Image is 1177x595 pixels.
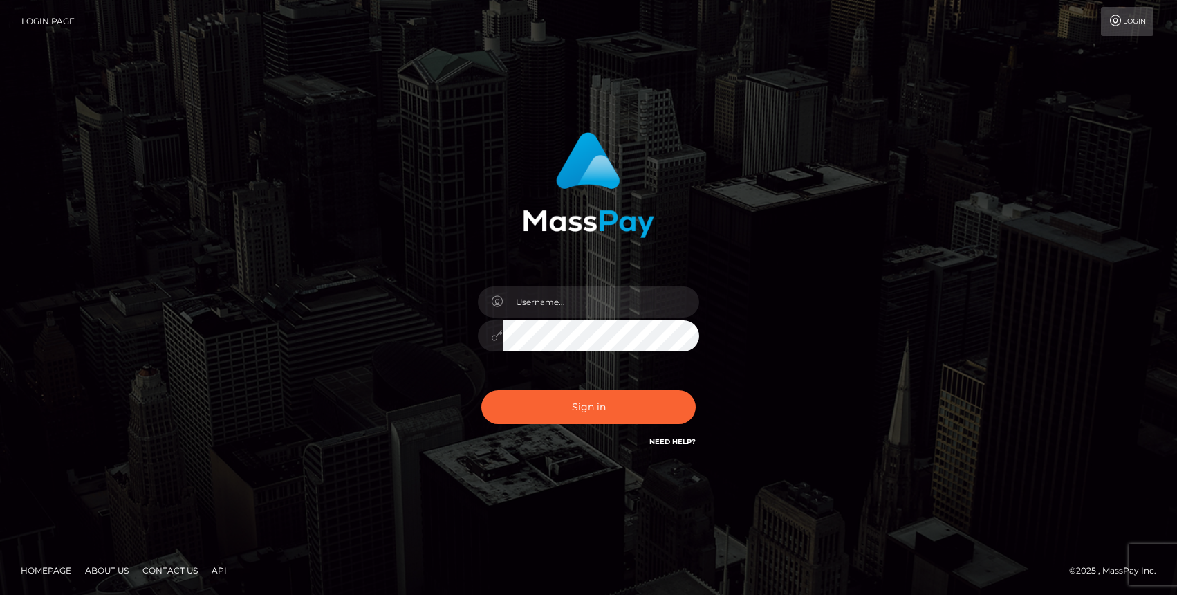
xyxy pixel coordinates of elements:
div: © 2025 , MassPay Inc. [1069,563,1167,578]
button: Sign in [481,390,696,424]
a: Need Help? [649,437,696,446]
img: MassPay Login [523,132,654,238]
a: Homepage [15,560,77,581]
a: Login Page [21,7,75,36]
input: Username... [503,286,699,318]
a: Login [1101,7,1153,36]
a: About Us [80,560,134,581]
a: API [206,560,232,581]
a: Contact Us [137,560,203,581]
